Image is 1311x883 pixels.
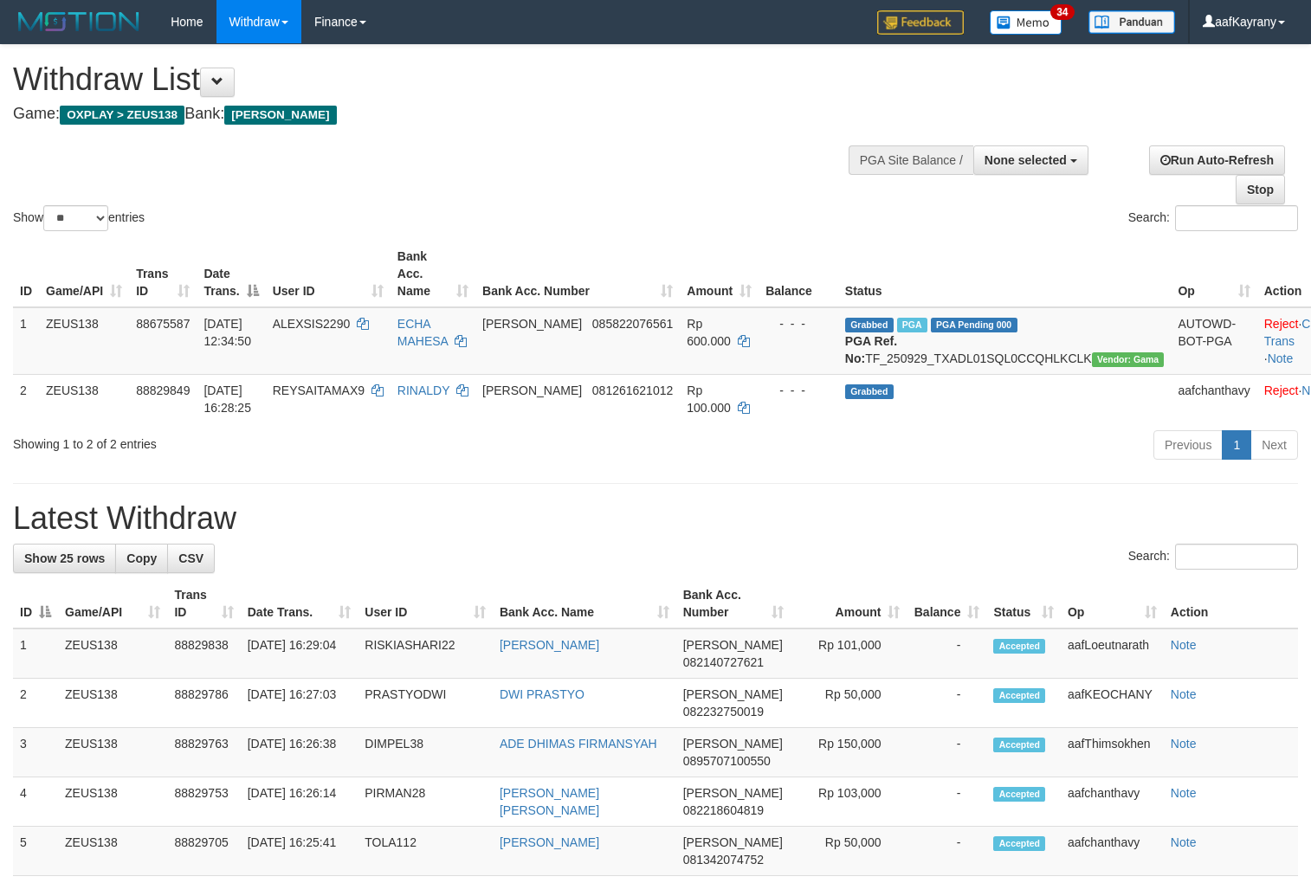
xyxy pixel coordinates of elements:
td: aafLoeutnarath [1061,628,1164,679]
th: Trans ID: activate to sort column ascending [129,241,197,307]
th: ID [13,241,39,307]
th: Balance [759,241,838,307]
td: 88829838 [167,628,240,679]
a: Note [1268,351,1294,365]
a: Reject [1264,383,1299,397]
a: ADE DHIMAS FIRMANSYAH [500,737,657,751]
span: Accepted [993,738,1045,752]
td: - [907,728,986,777]
span: None selected [985,153,1067,167]
a: 1 [1222,430,1251,460]
a: [PERSON_NAME] [500,835,599,849]
td: aafchanthavy [1171,374,1256,423]
a: Show 25 rows [13,544,116,573]
span: Copy [126,551,157,565]
th: Bank Acc. Name: activate to sort column ascending [493,579,676,628]
td: 1 [13,628,58,679]
td: ZEUS138 [39,307,129,375]
th: Amount: activate to sort column ascending [791,579,907,628]
span: Accepted [993,836,1045,851]
input: Search: [1175,544,1298,570]
td: TF_250929_TXADL01SQL0CCQHLKCLK [838,307,1172,375]
span: [DATE] 12:34:50 [203,317,251,348]
td: Rp 150,000 [791,728,907,777]
span: Grabbed [845,384,894,399]
span: Copy 081261621012 to clipboard [592,383,673,397]
span: Rp 100.000 [687,383,731,415]
td: [DATE] 16:25:41 [241,827,358,876]
span: CSV [178,551,203,565]
span: 88829849 [136,383,190,397]
b: PGA Ref. No: [845,334,897,365]
label: Show entries [13,205,145,231]
th: Amount: activate to sort column ascending [680,241,759,307]
td: 3 [13,728,58,777]
a: Note [1171,786,1197,800]
span: [PERSON_NAME] [482,383,582,397]
td: - [907,777,986,827]
th: Date Trans.: activate to sort column ascending [241,579,358,628]
td: [DATE] 16:27:03 [241,679,358,728]
td: ZEUS138 [58,628,167,679]
td: aafThimsokhen [1061,728,1164,777]
span: Copy 085822076561 to clipboard [592,317,673,331]
span: Rp 600.000 [687,317,731,348]
td: Rp 50,000 [791,827,907,876]
th: User ID: activate to sort column ascending [266,241,391,307]
td: aafchanthavy [1061,827,1164,876]
td: [DATE] 16:26:38 [241,728,358,777]
td: PIRMAN28 [358,777,493,827]
th: User ID: activate to sort column ascending [358,579,493,628]
a: Previous [1153,430,1223,460]
span: [PERSON_NAME] [683,687,783,701]
label: Search: [1128,544,1298,570]
input: Search: [1175,205,1298,231]
td: 88829786 [167,679,240,728]
div: - - - [765,382,831,399]
th: Op: activate to sort column ascending [1171,241,1256,307]
th: Game/API: activate to sort column ascending [39,241,129,307]
span: 34 [1050,4,1074,20]
span: [PERSON_NAME] [683,737,783,751]
a: RINALDY [397,383,449,397]
div: PGA Site Balance / [849,145,973,175]
a: CSV [167,544,215,573]
a: [PERSON_NAME] [PERSON_NAME] [500,786,599,817]
a: Reject [1264,317,1299,331]
img: Button%20Memo.svg [990,10,1062,35]
select: Showentries [43,205,108,231]
th: ID: activate to sort column descending [13,579,58,628]
th: Op: activate to sort column ascending [1061,579,1164,628]
span: [PERSON_NAME] [224,106,336,125]
span: ALEXSIS2290 [273,317,351,331]
td: DIMPEL38 [358,728,493,777]
td: Rp 103,000 [791,777,907,827]
span: [PERSON_NAME] [683,786,783,800]
a: Copy [115,544,168,573]
h4: Game: Bank: [13,106,856,123]
td: Rp 50,000 [791,679,907,728]
td: 88829763 [167,728,240,777]
td: [DATE] 16:26:14 [241,777,358,827]
th: Game/API: activate to sort column ascending [58,579,167,628]
a: ECHA MAHESA [397,317,448,348]
td: 1 [13,307,39,375]
span: [PERSON_NAME] [683,835,783,849]
span: Grabbed [845,318,894,332]
span: [DATE] 16:28:25 [203,383,251,415]
td: PRASTYODWI [358,679,493,728]
th: Bank Acc. Number: activate to sort column ascending [475,241,680,307]
span: Copy 082218604819 to clipboard [683,803,764,817]
button: None selected [973,145,1088,175]
span: Copy 082232750019 to clipboard [683,705,764,719]
td: aafKEOCHANY [1061,679,1164,728]
td: - [907,679,986,728]
span: OXPLAY > ZEUS138 [60,106,184,125]
th: Bank Acc. Number: activate to sort column ascending [676,579,791,628]
th: Bank Acc. Name: activate to sort column ascending [391,241,475,307]
td: 88829705 [167,827,240,876]
a: Next [1250,430,1298,460]
span: Accepted [993,639,1045,654]
span: Vendor URL: https://trx31.1velocity.biz [1092,352,1165,367]
div: Showing 1 to 2 of 2 entries [13,429,533,453]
